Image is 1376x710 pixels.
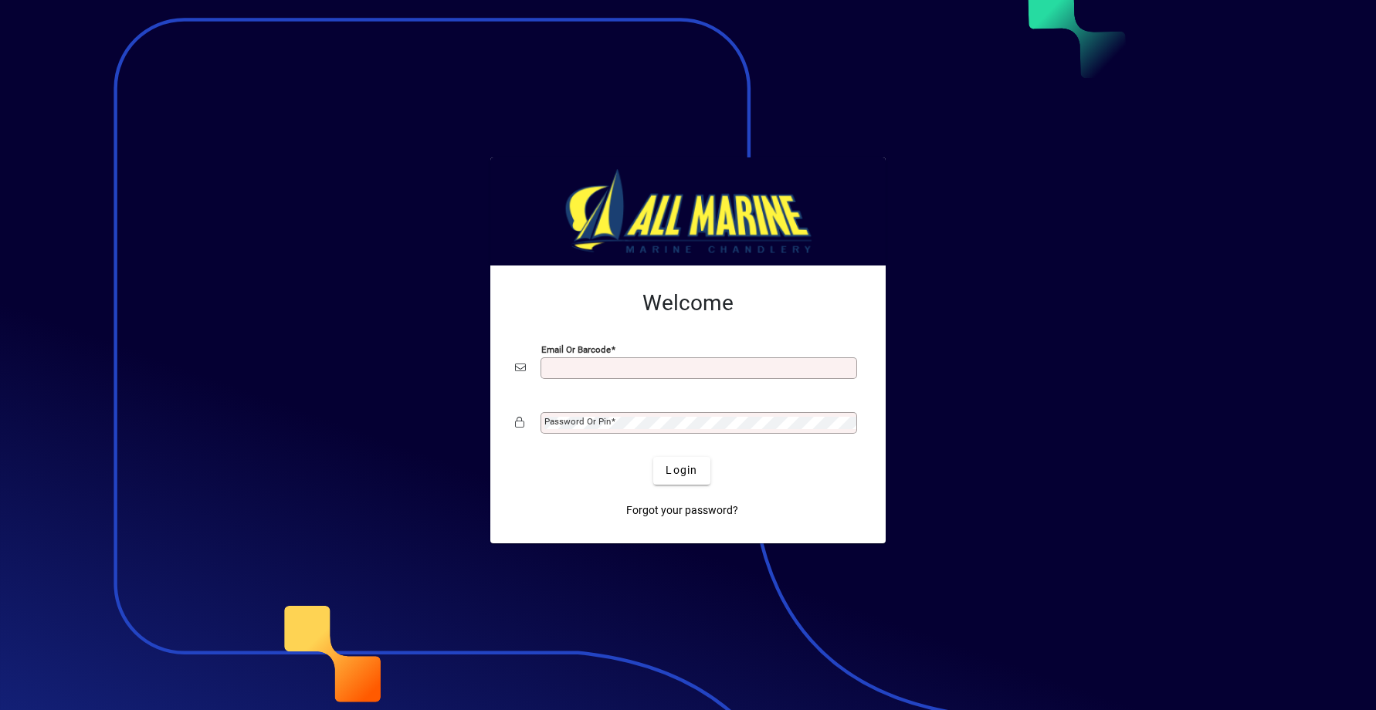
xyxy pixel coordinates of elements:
button: Login [653,457,710,485]
span: Forgot your password? [626,502,738,519]
span: Login [666,462,697,478]
h2: Welcome [515,290,861,316]
a: Forgot your password? [620,497,744,525]
mat-label: Password or Pin [544,416,611,427]
mat-label: Email or Barcode [541,343,611,354]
